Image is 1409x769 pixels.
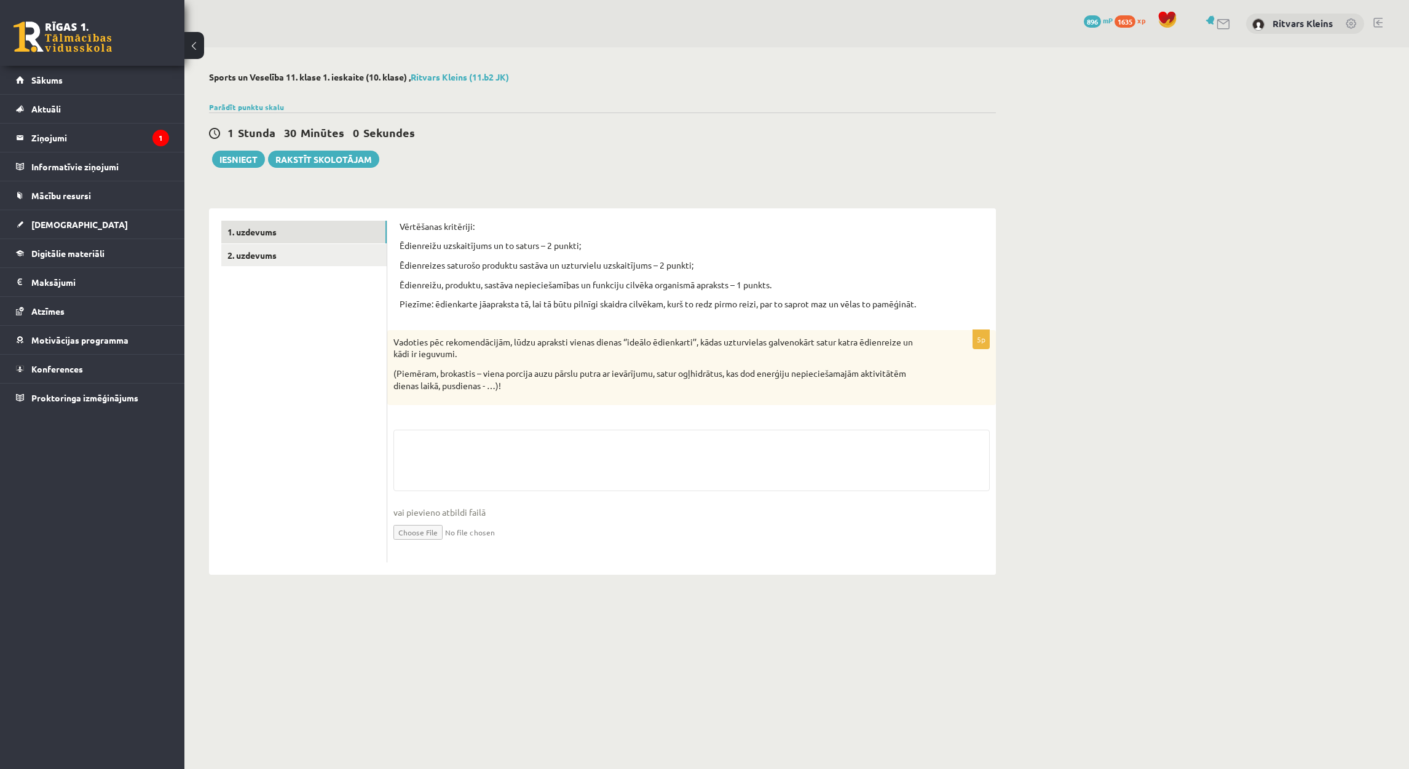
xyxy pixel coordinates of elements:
[31,152,169,181] legend: Informatīvie ziņojumi
[400,298,984,310] p: Piezīme: ēdienkarte jāapraksta tā, lai tā būtu pilnīgi skaidra cilvēkam, kurš to redz pirmo reizi...
[31,306,65,317] span: Atzīmes
[1084,15,1101,28] span: 896
[400,259,984,272] p: Ēdienreizes saturošo produktu sastāva un uzturvielu uzskaitījums – 2 punkti;
[400,221,984,233] p: Vērtēšanas kritēriji:
[1103,15,1113,25] span: mP
[16,297,169,325] a: Atzīmes
[16,239,169,267] a: Digitālie materiāli
[1137,15,1145,25] span: xp
[363,125,415,140] span: Sekundes
[393,506,990,519] span: vai pievieno atbildi failā
[16,181,169,210] a: Mācību resursi
[16,355,169,383] a: Konferences
[411,71,509,82] a: Ritvars Kleins (11.b2 JK)
[16,95,169,123] a: Aktuāli
[238,125,275,140] span: Stunda
[31,392,138,403] span: Proktoringa izmēģinājums
[31,248,105,259] span: Digitālie materiāli
[31,74,63,85] span: Sākums
[221,221,387,243] a: 1. uzdevums
[16,152,169,181] a: Informatīvie ziņojumi
[14,22,112,52] a: Rīgas 1. Tālmācības vidusskola
[16,66,169,94] a: Sākums
[31,103,61,114] span: Aktuāli
[227,125,234,140] span: 1
[221,244,387,267] a: 2. uzdevums
[31,124,169,152] legend: Ziņojumi
[1115,15,1151,25] a: 1635 xp
[393,336,928,360] p: Vadoties pēc rekomendācijām, lūdzu apraksti vienas dienas ‘’ideālo ēdienkarti’’, kādas uzturviela...
[353,125,359,140] span: 0
[16,326,169,354] a: Motivācijas programma
[393,368,928,392] p: (Piemēram, brokastis – viena porcija auzu pārslu putra ar ievārījumu, satur ogļhidrātus, kas dod ...
[31,268,169,296] legend: Maksājumi
[400,240,984,252] p: Ēdienreižu uzskaitījums un to saturs – 2 punkti;
[16,384,169,412] a: Proktoringa izmēģinājums
[1115,15,1135,28] span: 1635
[31,219,128,230] span: [DEMOGRAPHIC_DATA]
[212,151,265,168] button: Iesniegt
[400,279,984,291] p: Ēdienreižu, produktu, sastāva nepieciešamības un funkciju cilvēka organismā apraksts – 1 punkts.
[16,124,169,152] a: Ziņojumi1
[1273,17,1333,30] a: Ritvars Kleins
[31,334,128,345] span: Motivācijas programma
[209,72,996,82] h2: Sports un Veselība 11. klase 1. ieskaite (10. klase) ,
[284,125,296,140] span: 30
[1252,18,1265,31] img: Ritvars Kleins
[973,329,990,349] p: 5p
[209,102,284,112] a: Parādīt punktu skalu
[16,268,169,296] a: Maksājumi
[152,130,169,146] i: 1
[1084,15,1113,25] a: 896 mP
[31,363,83,374] span: Konferences
[16,210,169,239] a: [DEMOGRAPHIC_DATA]
[268,151,379,168] a: Rakstīt skolotājam
[31,190,91,201] span: Mācību resursi
[301,125,344,140] span: Minūtes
